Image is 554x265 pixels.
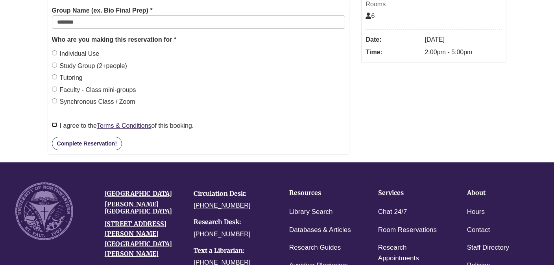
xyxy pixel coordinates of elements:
[378,225,437,236] a: Room Reservations
[52,85,136,95] label: Faculty - Class mini-groups
[378,206,407,218] a: Chat 24/7
[366,13,375,19] span: The capacity of this space
[425,46,502,59] dd: 2:00pm - 5:00pm
[52,121,194,131] label: I agree to the of this booking.
[52,137,122,150] button: Complete Reservation!
[289,206,333,218] a: Library Search
[378,242,443,264] a: Research Appointments
[194,190,271,197] h4: Circulation Desk:
[52,61,127,71] label: Study Group (2+people)
[366,46,421,59] dt: Time:
[105,201,182,215] h4: [PERSON_NAME][GEOGRAPHIC_DATA]
[52,86,57,92] input: Faculty - Class mini-groups
[194,231,250,237] a: [PHONE_NUMBER]
[467,206,485,218] a: Hours
[289,190,354,197] h4: Resources
[52,49,100,59] label: Individual Use
[105,190,172,197] a: [GEOGRAPHIC_DATA]
[425,33,502,46] dd: [DATE]
[194,202,250,209] a: [PHONE_NUMBER]
[194,247,271,254] h4: Text a Librarian:
[289,242,341,254] a: Research Guides
[15,182,73,240] img: UNW seal
[52,97,135,107] label: Synchronous Class / Zoom
[366,33,421,46] dt: Date:
[378,190,443,197] h4: Services
[52,35,345,45] legend: Who are you making this reservation for *
[52,122,57,127] input: I agree to theTerms & Conditionsof this booking.
[105,220,172,258] a: [STREET_ADDRESS][PERSON_NAME][GEOGRAPHIC_DATA][PERSON_NAME]
[52,98,57,103] input: Synchronous Class / Zoom
[467,242,509,254] a: Staff Directory
[97,122,151,129] a: Terms & Conditions
[52,74,57,79] input: Tutoring
[52,6,153,16] label: Group Name (ex. Bio Final Prep) *
[289,225,351,236] a: Databases & Articles
[52,50,57,55] input: Individual Use
[467,190,532,197] h4: About
[52,73,83,83] label: Tutoring
[467,225,490,236] a: Contact
[194,219,271,226] h4: Research Desk:
[52,63,57,68] input: Study Group (2+people)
